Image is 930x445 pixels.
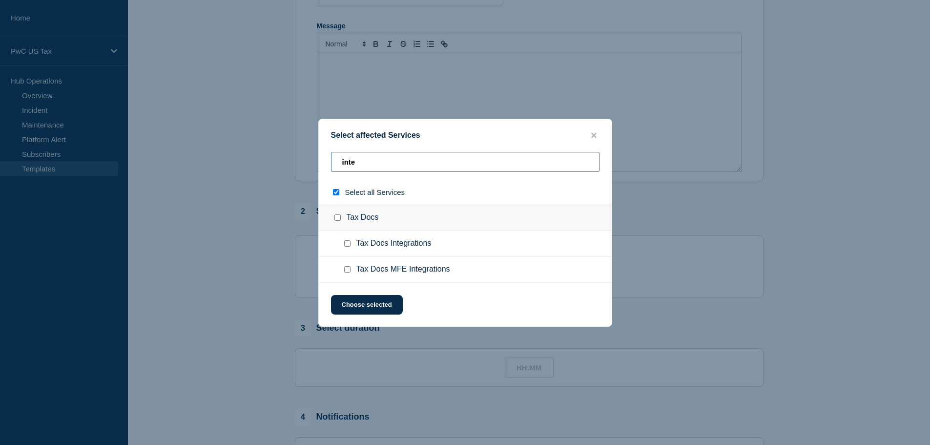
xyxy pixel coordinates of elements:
[356,265,450,275] span: Tax Docs MFE Integrations
[344,266,351,273] input: Tax Docs MFE Integrations checkbox
[356,239,432,249] span: Tax Docs Integrations
[331,152,599,172] input: Search
[319,131,612,140] div: Select affected Services
[344,240,351,247] input: Tax Docs Integrations checkbox
[334,214,341,221] input: Tax Docs checkbox
[319,205,612,231] div: Tax Docs
[331,295,403,315] button: Choose selected
[333,189,339,195] input: select all checkbox
[588,131,599,140] button: close button
[345,188,405,196] span: Select all Services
